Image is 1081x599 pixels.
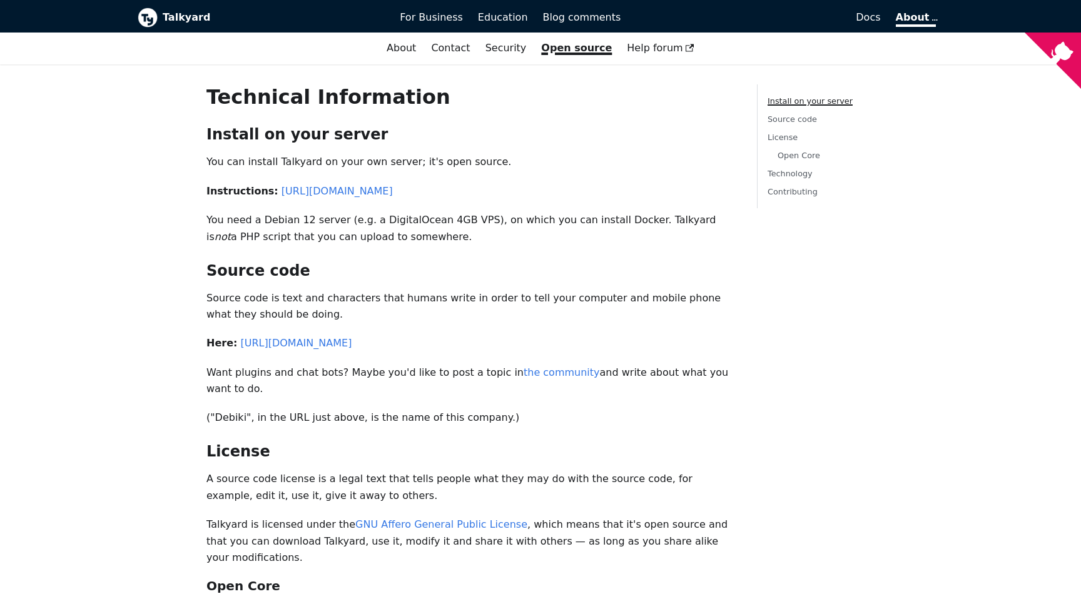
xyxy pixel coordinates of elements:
h3: Open Core [206,578,737,594]
strong: Here: [206,337,237,349]
span: Docs [856,11,880,23]
p: You need a Debian 12 server (e.g. a DigitalOcean 4GB VPS), on which you can install Docker. Talky... [206,212,737,245]
img: Talkyard logo [138,8,158,28]
a: License [768,133,798,142]
a: [URL][DOMAIN_NAME] [282,185,393,197]
strong: Instructions: [206,185,278,197]
a: [URL][DOMAIN_NAME] [240,337,352,349]
a: the community [524,366,600,378]
h2: License [206,442,737,461]
a: Source code [768,114,817,124]
p: A source code license is a legal text that tells people what they may do with the source code, fo... [206,471,737,504]
a: Docs [628,7,888,28]
a: Education [470,7,535,28]
span: Blog comments [543,11,621,23]
a: Security [478,38,534,59]
b: Talkyard [163,9,382,26]
a: Install on your server [768,96,853,106]
a: For Business [392,7,470,28]
span: Education [478,11,528,23]
p: ("Debiki", in the URL just above, is the name of this company.) [206,410,737,426]
a: Contributing [768,187,818,196]
span: Help forum [627,42,694,54]
h1: Technical Information [206,84,737,109]
a: Open source [534,38,619,59]
a: Help forum [619,38,702,59]
a: Open Core [778,151,820,160]
p: Want plugins and chat bots? Maybe you'd like to post a topic in and write about what you want to do. [206,365,737,398]
a: GNU Affero General Public License [355,518,527,530]
a: About [896,11,936,27]
p: Talkyard is licensed under the , which means that it's open source and that you can download Talk... [206,516,737,566]
a: Blog comments [535,7,629,28]
em: not [215,231,231,243]
p: You can install Talkyard on your own server; it's open source. [206,154,737,170]
a: About [379,38,424,59]
a: Contact [424,38,477,59]
span: For Business [400,11,463,23]
h2: Source code [206,261,737,280]
a: Technology [768,169,813,178]
h2: Install on your server [206,125,737,144]
p: Source code is text and characters that humans write in order to tell your computer and mobile ph... [206,290,737,323]
a: Talkyard logoTalkyard [138,8,382,28]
